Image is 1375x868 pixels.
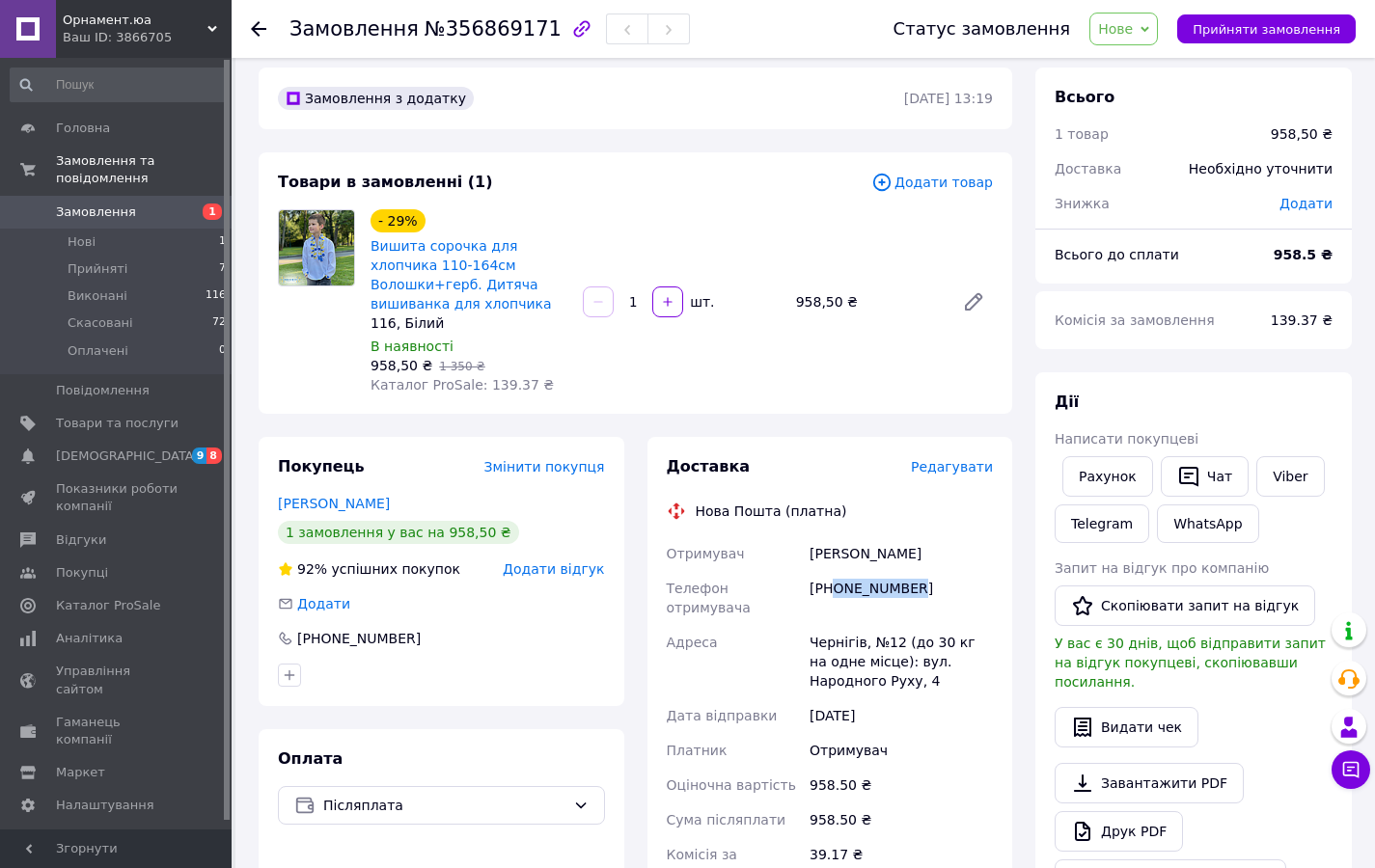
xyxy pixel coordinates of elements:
span: В наявності [371,339,454,354]
span: 8 [206,448,222,464]
span: Телефон отримувача [667,581,751,615]
button: Скопіювати запит на відгук [1055,585,1315,626]
span: 92% [297,561,327,577]
div: Повернутися назад [251,19,266,39]
div: 116, Білий [371,313,567,333]
a: Вишита сорочка для хлопчика 110-164см Волошки+герб. Дитяча вишиванка для хлопчика [371,238,552,312]
span: 1 350 ₴ [439,360,484,373]
div: [PHONE_NUMBER] [806,571,997,625]
span: Нові [68,233,96,251]
div: шт. [685,292,716,312]
div: 958.50 ₴ [806,802,997,837]
div: Статус замовлення [894,19,1071,39]
span: Товари та послуги [56,415,179,432]
span: Покупці [56,564,108,582]
span: 7 [219,260,226,278]
span: 1 [219,233,226,251]
span: Налаштування [56,797,154,814]
div: Отримувач [806,733,997,768]
span: 139.37 ₴ [1271,312,1333,328]
div: 958,50 ₴ [788,288,947,315]
a: Завантажити PDF [1055,763,1244,803]
div: [PERSON_NAME] [806,536,997,571]
span: Дії [1055,393,1079,411]
a: WhatsApp [1157,504,1258,543]
span: Змінити покупця [484,459,605,475]
span: Відгуки [56,531,106,549]
span: Повідомлення [56,382,150,399]
button: Прийняти замовлення [1177,14,1356,43]
span: Нове [1098,21,1133,37]
span: Додати [1279,196,1333,211]
div: Нова Пошта (платна) [691,502,852,521]
span: Платник [667,743,728,758]
span: 116 [206,287,226,305]
span: Всього до сплати [1055,247,1179,262]
span: Головна [56,120,110,137]
span: Каталог ProSale: 139.37 ₴ [371,377,554,393]
span: Доставка [1055,161,1121,176]
span: Комісія за замовлення [1055,312,1215,328]
span: Замовлення [289,17,419,41]
span: Адреса [667,635,718,650]
span: 1 товар [1055,126,1109,142]
button: Видати чек [1055,707,1198,747]
span: Запит на відгук про компанію [1055,560,1269,576]
span: Замовлення та повідомлення [56,152,232,187]
span: Управління сайтом [56,663,179,697]
span: Додати відгук [503,561,604,577]
div: 958,50 ₴ [1271,124,1333,144]
span: №356869171 [425,17,562,41]
span: Додати [297,596,350,611]
span: Скасовані [68,314,133,332]
span: 0 [219,342,226,360]
div: [DATE] [806,698,997,733]
span: Прийняти замовлення [1193,22,1340,37]
span: Оплачені [68,342,128,360]
span: Показники роботи компанії [56,480,179,515]
button: Рахунок [1062,456,1153,497]
div: - 29% [371,209,426,232]
span: Оціночна вартість [667,777,796,793]
div: Необхідно уточнити [1177,148,1344,190]
span: Орнамент.юа [63,12,207,29]
span: Прийняті [68,260,127,278]
input: Пошук [10,68,228,102]
span: Дата відправки [667,708,778,723]
span: 958,50 ₴ [371,358,432,373]
span: Сума післяплати [667,812,786,827]
span: Гаманець компанії [56,714,179,748]
span: Виконані [68,287,127,305]
img: Вишита сорочка для хлопчика 110-164см Волошки+герб. Дитяча вишиванка для хлопчика [279,210,354,285]
span: 72 [212,314,226,332]
span: Аналітика [56,630,123,647]
div: Замовлення з додатку [278,87,474,110]
a: Редагувати [954,283,993,321]
span: Замовлення [56,203,136,221]
span: 1 [203,203,222,220]
span: Редагувати [911,459,993,475]
span: Всього [1055,88,1114,106]
div: Чернігів, №12 (до 30 кг на одне місце): вул. Народного Руху, 4 [806,625,997,698]
a: Друк PDF [1055,811,1183,852]
span: Написати покупцеві [1055,431,1198,447]
a: Telegram [1055,504,1149,543]
span: 9 [192,448,207,464]
span: Каталог ProSale [56,597,160,614]
div: [PHONE_NUMBER] [295,629,423,648]
span: Знижка [1055,196,1110,211]
span: Покупець [278,457,365,475]
time: [DATE] 13:19 [904,91,993,106]
span: Післяплата [323,795,565,816]
span: Оплата [278,749,343,768]
div: 1 замовлення у вас на 958,50 ₴ [278,521,519,544]
div: 958.50 ₴ [806,768,997,802]
span: [DEMOGRAPHIC_DATA] [56,448,199,465]
span: Доставка [667,457,751,475]
div: успішних покупок [278,559,460,579]
a: Viber [1256,456,1324,497]
span: Маркет [56,764,105,781]
b: 958.5 ₴ [1274,247,1333,262]
button: Чат [1161,456,1249,497]
span: Отримувач [667,546,745,561]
